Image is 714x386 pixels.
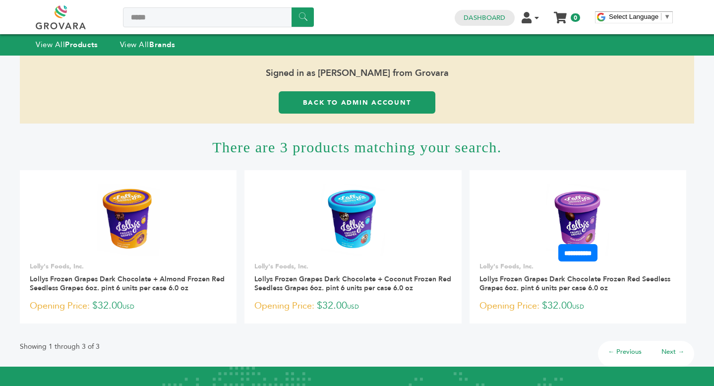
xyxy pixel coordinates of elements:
p: $32.00 [254,299,451,314]
a: View AllProducts [36,40,98,50]
p: Lolly's Foods, Inc. [254,262,451,271]
a: Lollys Frozen Grapes Dark Chocolate + Almond Frozen Red Seedless Grapes 6oz. pint 6 units per cas... [30,274,225,293]
span: USD [347,303,359,311]
p: Showing 1 through 3 of 3 [20,341,100,353]
span: Signed in as [PERSON_NAME] from Grovara [20,56,694,91]
p: Lolly's Foods, Inc. [479,262,676,271]
span: 0 [571,13,580,22]
input: Search a product or brand... [123,7,314,27]
span: ▼ [664,13,670,20]
a: Dashboard [464,13,505,22]
span: Opening Price: [479,299,539,313]
a: Lollys Frozen Grapes Dark Chocolate Frozen Red Seedless Grapes 6oz. pint 6 units per case 6.0 oz [479,274,670,293]
span: USD [122,303,134,311]
h1: There are 3 products matching your search. [20,124,694,170]
span: Select Language [609,13,658,20]
span: Opening Price: [30,299,90,313]
span: USD [572,303,584,311]
a: ← Previous [608,347,642,356]
a: Next → [661,347,684,356]
p: Lolly's Foods, Inc. [30,262,227,271]
a: View AllBrands [120,40,176,50]
img: Lollys Frozen Grapes Dark Chocolate Frozen Red Seedless Grapes 6oz. pint 6 units per case 6.0 oz [546,184,609,255]
img: Lollys Frozen Grapes Dark Chocolate + Almond Frozen Red Seedless Grapes 6oz. pint 6 units per cas... [97,184,160,255]
p: $32.00 [479,299,676,314]
img: Lollys Frozen Grapes Dark Chocolate + Coconut Frozen Red Seedless Grapes 6oz. pint 6 units per ca... [321,184,385,255]
strong: Brands [149,40,175,50]
strong: Products [65,40,98,50]
a: Back to Admin Account [279,91,435,114]
a: My Cart [555,9,566,19]
p: $32.00 [30,299,227,314]
a: Select Language​ [609,13,670,20]
a: Lollys Frozen Grapes Dark Chocolate + Coconut Frozen Red Seedless Grapes 6oz. pint 6 units per ca... [254,274,451,293]
span: Opening Price: [254,299,314,313]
